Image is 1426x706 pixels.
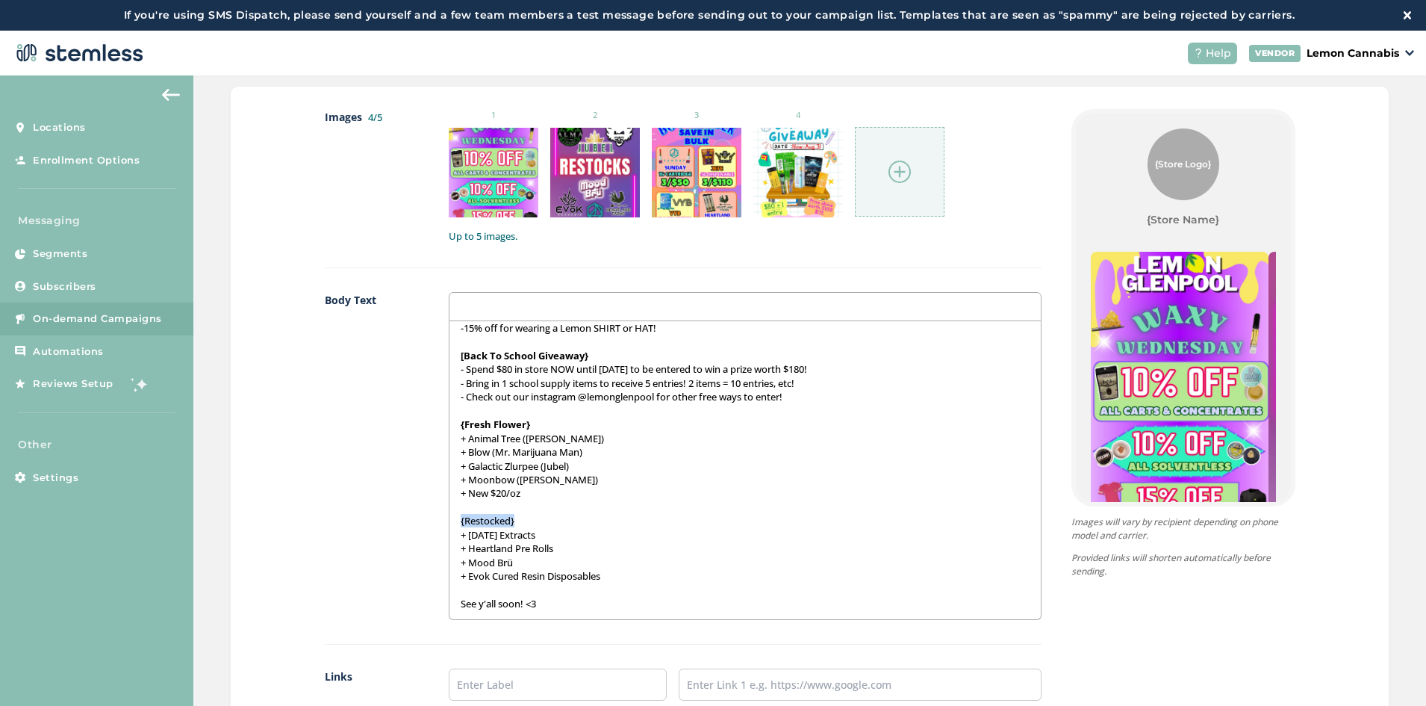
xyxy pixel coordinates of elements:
img: icon-help-white-03924b79.svg [1194,49,1203,58]
p: Lemon Cannabis [1307,46,1399,61]
p: + Mood Brü [461,556,1029,569]
label: Body Text [325,292,420,620]
span: Settings [33,471,78,486]
strong: {Fresh Flower} [461,418,530,431]
img: 9k= [1091,252,1268,568]
p: + Heartland Pre Rolls [461,542,1029,555]
p: {Restocked} [461,514,1029,527]
span: Help [1206,46,1231,61]
img: 2Q== [652,128,741,217]
small: 1 [449,109,538,122]
span: Reviews Setup [33,377,113,391]
label: Images [325,109,420,244]
label: If you're using SMS Dispatch, please send yourself and a few team members a test message before s... [15,7,1404,23]
p: Provided links will shorten automatically before sending. [1071,551,1295,578]
input: Enter Link 1 e.g. https://www.google.com [679,669,1042,701]
label: Up to 5 images. [449,229,1041,244]
p: + New $20/oz [461,486,1029,500]
img: icon-circle-plus-45441306.svg [888,161,911,183]
span: Automations [33,344,104,359]
p: + Blow (Mr. Marijuana Man) [461,445,1029,459]
p: + [DATE] Extracts [461,528,1029,542]
p: See y'all soon! <3 [461,597,1029,610]
small: 2 [550,109,640,122]
p: + Moonbow ([PERSON_NAME]) [461,473,1029,486]
img: icon-arrow-back-accent-c549486e.svg [162,89,180,101]
p: + Animal Tree ([PERSON_NAME]) [461,432,1029,445]
p: -15% off for wearing a Lemon SHIRT or HAT! [461,321,1029,335]
small: 3 [652,109,741,122]
img: glitter-stars-b7820f95.gif [125,369,155,399]
p: - Bring in 1 school supply items to receive 5 entries! 2 items = 10 entries, etc! [461,377,1029,390]
span: Locations [33,120,86,135]
label: 4/5 [368,111,382,124]
p: + Galactic Zlurpee (Jubel) [461,459,1029,473]
p: + Evok Cured Resin Disposables [461,569,1029,583]
img: logo-dark-0685b13c.svg [12,38,143,68]
span: Subscribers [33,279,96,294]
img: icon_down-arrow-small-66adaf34.svg [1405,50,1414,56]
label: {Store Name} [1147,212,1219,228]
span: Enrollment Options [33,153,140,168]
span: On-demand Campaigns [33,312,162,326]
p: Images will vary by recipient depending on phone model and carrier. [1071,515,1295,542]
img: 9k= [449,128,538,217]
small: 4 [753,109,843,122]
img: 2Q== [753,128,843,217]
input: Enter Label [449,669,667,701]
img: icon-close-white-1ed751a3.svg [1404,11,1411,19]
strong: [Back To School Giveaway} [461,349,588,362]
iframe: Chat Widget [1351,634,1426,706]
p: - Spend $80 in store NOW until [DATE] to be entered to win a prize worth $180! [461,362,1029,376]
span: Segments [33,247,87,261]
span: {Store Logo} [1155,158,1211,171]
p: - Check out our instagram @lemonglenpool for other free ways to enter! [461,390,1029,403]
img: Z [550,128,640,217]
div: VENDOR [1249,45,1301,62]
